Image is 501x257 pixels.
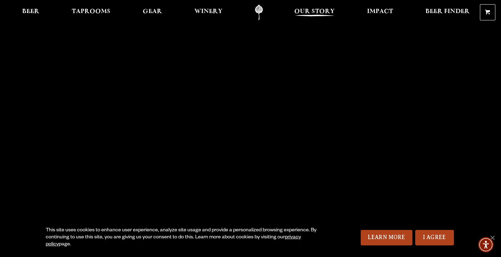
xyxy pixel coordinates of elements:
a: Gear [138,5,167,20]
a: Our Story [290,5,339,20]
span: Beer Finder [425,9,470,14]
a: Learn More [361,230,412,245]
span: Winery [194,9,223,14]
a: I Agree [415,230,454,245]
span: Our Story [294,9,335,14]
a: Odell Home [246,5,272,20]
span: Impact [367,9,393,14]
span: Taprooms [72,9,110,14]
span: Gear [143,9,162,14]
a: Impact [362,5,398,20]
a: Taprooms [67,5,115,20]
a: Beer [18,5,44,20]
a: Beer Finder [421,5,474,20]
div: This site uses cookies to enhance user experience, analyze site usage and provide a personalized ... [46,227,325,248]
a: Winery [190,5,227,20]
span: Beer [22,9,39,14]
div: Accessibility Menu [478,237,494,252]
